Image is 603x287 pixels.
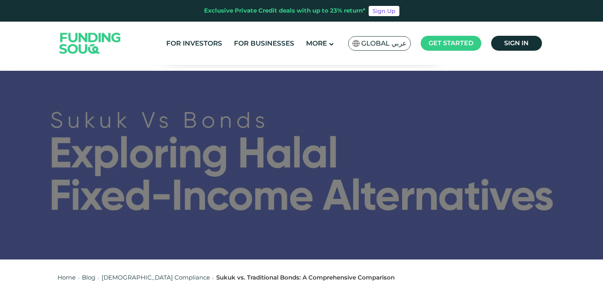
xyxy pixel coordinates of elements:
div: Exclusive Private Credit deals with up to 23% return* [204,6,366,15]
a: [DEMOGRAPHIC_DATA] Compliance [102,274,210,281]
a: Blog [82,274,95,281]
span: Get started [429,39,473,47]
span: More [306,39,327,47]
a: For Investors [164,37,224,50]
a: Home [58,274,76,281]
a: Sign in [491,36,542,51]
img: Logo [52,24,129,63]
img: SA Flag [353,40,360,47]
span: Global عربي [361,39,406,48]
a: For Businesses [232,37,296,50]
span: Sign in [504,39,529,47]
div: Sukuk vs. Traditional Bonds: A Comprehensive Comparison [216,273,395,282]
a: Sign Up [369,6,399,16]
